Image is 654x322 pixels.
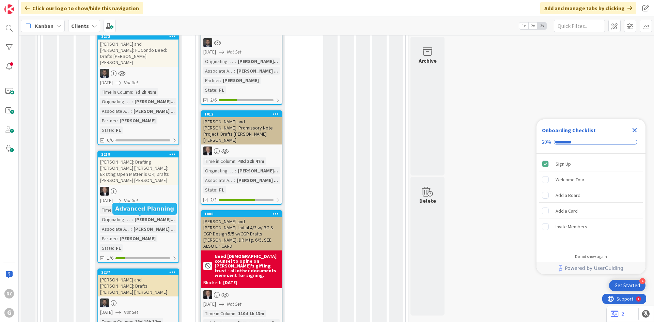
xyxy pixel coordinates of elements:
[133,216,176,223] div: [PERSON_NAME]...
[614,282,640,289] div: Get Started
[133,88,158,96] div: 7d 2h 49m
[203,77,220,84] div: Partner
[71,22,89,29] b: Clients
[203,301,216,308] span: [DATE]
[35,22,53,30] span: Kanban
[100,117,117,124] div: Partner
[100,309,113,316] span: [DATE]
[132,107,176,115] div: [PERSON_NAME] ...
[556,191,580,199] div: Add a Board
[98,69,178,78] div: JW
[235,167,236,174] span: :
[100,69,109,78] img: JW
[539,188,643,203] div: Add a Board is incomplete.
[538,22,547,29] span: 3x
[217,86,226,94] div: FL
[203,186,216,194] div: State
[114,244,123,252] div: FL
[100,206,132,214] div: Time in Column
[542,139,551,145] div: 20%
[98,33,178,67] div: 2272[PERSON_NAME] and [PERSON_NAME]: FL Condo Deed: Drafts [PERSON_NAME] [PERSON_NAME]
[203,177,234,184] div: Associate Assigned
[216,186,217,194] span: :
[536,119,645,274] div: Checklist Container
[234,67,235,75] span: :
[98,40,178,67] div: [PERSON_NAME] and [PERSON_NAME]: FL Condo Deed: Drafts [PERSON_NAME] [PERSON_NAME]
[201,217,282,250] div: [PERSON_NAME] and [PERSON_NAME]: Initial 4/3 w/ BG & CGP Design 5/5 w/CGP Drafts [PERSON_NAME], D...
[203,48,216,56] span: [DATE]
[100,107,131,115] div: Associate Assigned
[132,88,133,96] span: :
[539,172,643,187] div: Welcome Tour is incomplete.
[131,107,132,115] span: :
[21,2,143,14] div: Click our logo to show/hide this navigation
[227,301,242,307] i: Not Set
[203,310,235,317] div: Time in Column
[419,197,436,205] div: Delete
[540,2,636,14] div: Add and manage tabs by clicking
[203,279,221,286] div: Blocked:
[539,203,643,218] div: Add a Card is incomplete.
[114,126,123,134] div: FL
[235,310,236,317] span: :
[536,154,645,249] div: Checklist items
[203,290,212,299] img: BG
[113,244,114,252] span: :
[220,77,221,84] span: :
[100,88,132,96] div: Time in Column
[124,79,138,86] i: Not Set
[101,152,178,157] div: 2219
[629,125,640,136] div: Close Checklist
[556,223,587,231] div: Invite Members
[201,290,282,299] div: BG
[98,187,178,196] div: BG
[132,98,133,105] span: :
[98,151,178,185] div: 2219[PERSON_NAME]: Drafting [PERSON_NAME] [PERSON_NAME]: Existing Open Matter is OK; Drafts [PERS...
[101,270,178,275] div: 2237
[217,186,226,194] div: FL
[528,22,538,29] span: 2x
[221,77,261,84] div: [PERSON_NAME]
[223,279,237,286] div: [DATE]
[117,117,118,124] span: :
[210,196,217,203] span: 2/3
[203,147,212,155] img: BG
[203,58,235,65] div: Originating Attorney
[419,57,437,65] div: Archive
[215,254,280,278] b: Need [DEMOGRAPHIC_DATA] counsel to opine on [PERSON_NAME]'s gifting trust - all other documents w...
[98,157,178,185] div: [PERSON_NAME]: Drafting [PERSON_NAME] [PERSON_NAME]: Existing Open Matter is OK; Drafts [PERSON_N...
[235,67,280,75] div: [PERSON_NAME] ...
[98,275,178,296] div: [PERSON_NAME] and [PERSON_NAME]: Drafts [PERSON_NAME] [PERSON_NAME]
[98,33,178,40] div: 2272
[98,269,178,296] div: 2237[PERSON_NAME] and [PERSON_NAME]: Drafts [PERSON_NAME] [PERSON_NAME]
[100,216,132,223] div: Originating Attorney
[539,219,643,234] div: Invite Members is incomplete.
[216,86,217,94] span: :
[201,111,282,117] div: 1012
[100,126,113,134] div: State
[542,139,640,145] div: Checklist progress: 20%
[124,197,138,203] i: Not Set
[98,151,178,157] div: 2219
[201,211,282,250] div: 1888[PERSON_NAME] and [PERSON_NAME]: Initial 4/3 w/ BG & CGP Design 5/5 w/CGP Drafts [PERSON_NAME...
[4,4,14,14] img: Visit kanbanzone.com
[107,137,113,144] span: 0/6
[540,262,642,274] a: Powered by UserGuiding
[210,96,217,104] span: 2/6
[556,160,571,168] div: Sign Up
[556,207,578,215] div: Add a Card
[519,22,528,29] span: 1x
[98,269,178,275] div: 2237
[107,255,113,262] span: 1/6
[100,298,109,307] img: JW
[131,225,132,233] span: :
[236,157,266,165] div: 48d 22h 47m
[201,117,282,144] div: [PERSON_NAME] and [PERSON_NAME]: Promissory Note Project: Drafts [PERSON_NAME] [PERSON_NAME]
[117,235,118,242] span: :
[201,111,282,144] div: 1012[PERSON_NAME] and [PERSON_NAME]: Promissory Note Project: Drafts [PERSON_NAME] [PERSON_NAME]
[113,126,114,134] span: :
[234,177,235,184] span: :
[132,225,176,233] div: [PERSON_NAME] ...
[227,49,242,55] i: Not Set
[204,212,282,216] div: 1888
